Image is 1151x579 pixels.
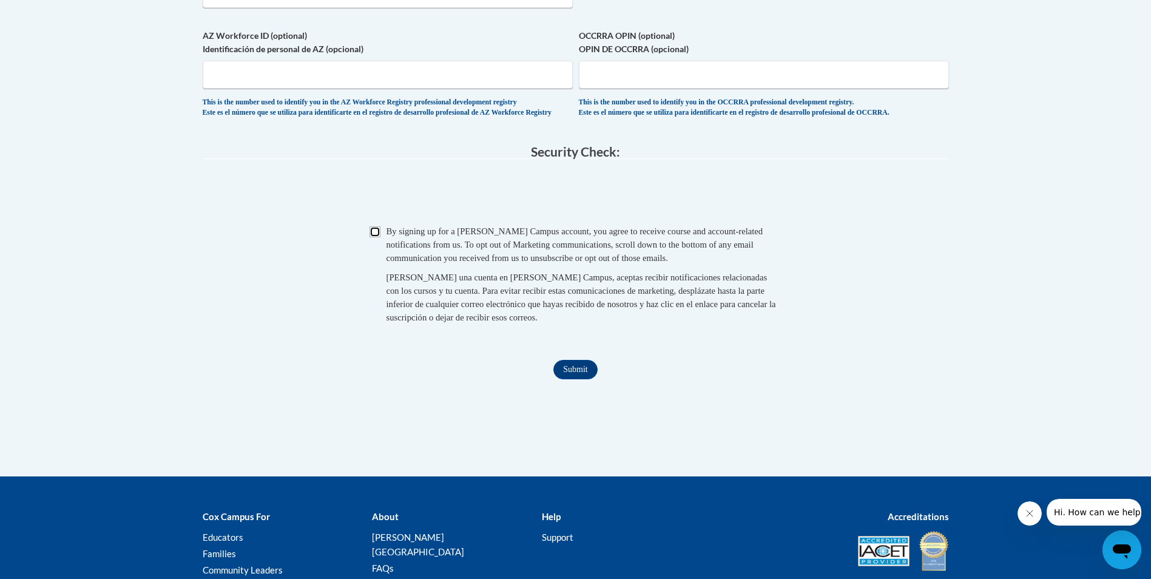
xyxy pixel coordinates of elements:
a: Families [203,548,236,559]
iframe: Message from company [1047,499,1141,526]
iframe: Button to launch messaging window [1102,530,1141,569]
a: FAQs [372,563,394,574]
input: Submit [553,360,597,379]
label: OCCRRA OPIN (optional) OPIN DE OCCRRA (opcional) [579,29,949,56]
span: Security Check: [531,144,620,159]
span: By signing up for a [PERSON_NAME] Campus account, you agree to receive course and account-related... [386,226,763,263]
a: Educators [203,532,243,543]
span: [PERSON_NAME] una cuenta en [PERSON_NAME] Campus, aceptas recibir notificaciones relacionadas con... [386,273,776,322]
span: Hi. How can we help? [7,8,98,18]
b: Cox Campus For [203,511,270,522]
iframe: reCAPTCHA [484,171,668,218]
b: About [372,511,399,522]
div: This is the number used to identify you in the OCCRRA professional development registry. Este es ... [579,98,949,118]
a: Community Leaders [203,564,283,575]
label: AZ Workforce ID (optional) Identificación de personal de AZ (opcional) [203,29,573,56]
iframe: Close message [1018,501,1042,526]
b: Help [542,511,561,522]
b: Accreditations [888,511,949,522]
img: IDA® Accredited [919,530,949,572]
div: This is the number used to identify you in the AZ Workforce Registry professional development reg... [203,98,573,118]
img: Accredited IACET® Provider [858,536,910,566]
a: Support [542,532,573,543]
a: [PERSON_NAME][GEOGRAPHIC_DATA] [372,532,464,557]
